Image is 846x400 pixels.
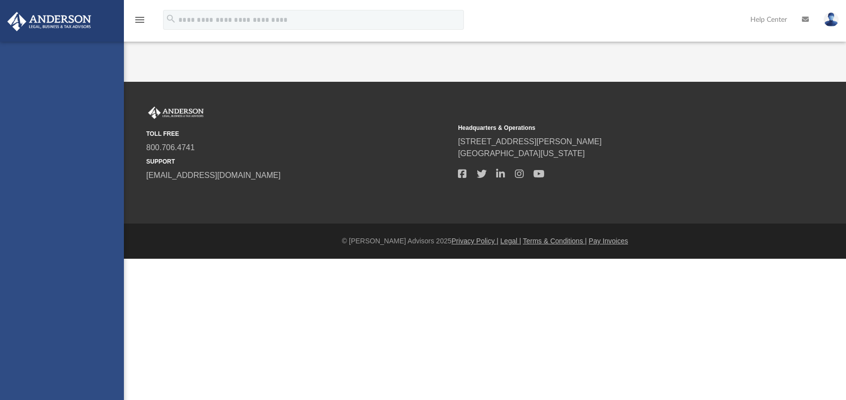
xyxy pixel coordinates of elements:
a: Terms & Conditions | [523,237,587,245]
small: Headquarters & Operations [458,123,763,132]
div: © [PERSON_NAME] Advisors 2025 [124,236,846,246]
a: [GEOGRAPHIC_DATA][US_STATE] [458,149,585,158]
small: TOLL FREE [146,129,451,138]
a: 800.706.4741 [146,143,195,152]
a: menu [134,19,146,26]
a: [EMAIL_ADDRESS][DOMAIN_NAME] [146,171,281,179]
small: SUPPORT [146,157,451,166]
img: User Pic [824,12,839,27]
a: Legal | [501,237,521,245]
img: Anderson Advisors Platinum Portal [146,107,206,119]
i: menu [134,14,146,26]
a: [STREET_ADDRESS][PERSON_NAME] [458,137,602,146]
a: Privacy Policy | [451,237,499,245]
a: Pay Invoices [589,237,628,245]
img: Anderson Advisors Platinum Portal [4,12,94,31]
i: search [166,13,176,24]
